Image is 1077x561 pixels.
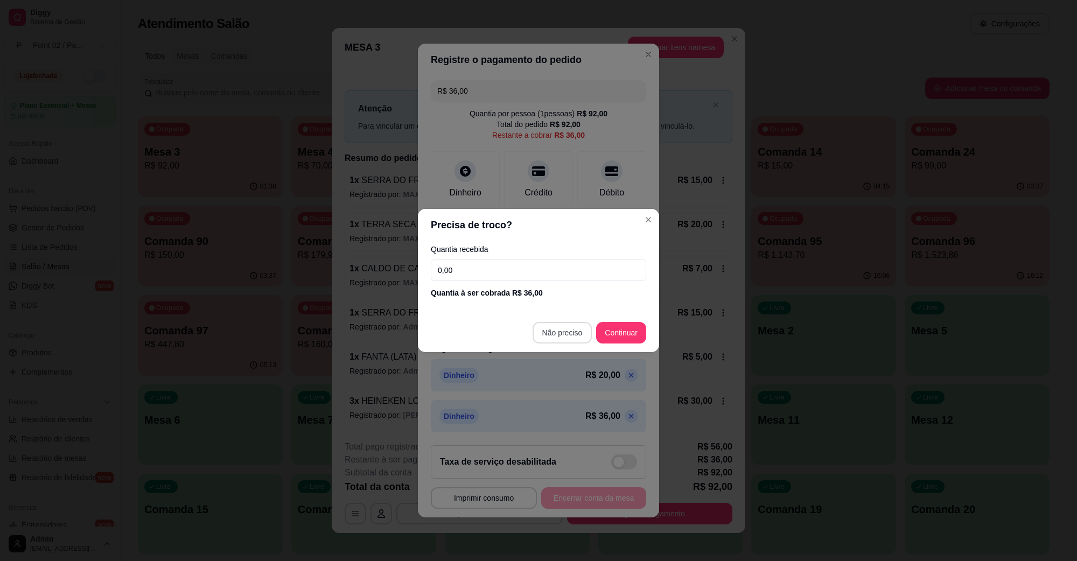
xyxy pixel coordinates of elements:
[418,209,659,241] header: Precisa de troco?
[533,322,592,343] button: Não preciso
[431,287,646,298] div: Quantia à ser cobrada R$ 36,00
[596,322,646,343] button: Continuar
[640,211,657,228] button: Close
[431,246,646,253] label: Quantia recebida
